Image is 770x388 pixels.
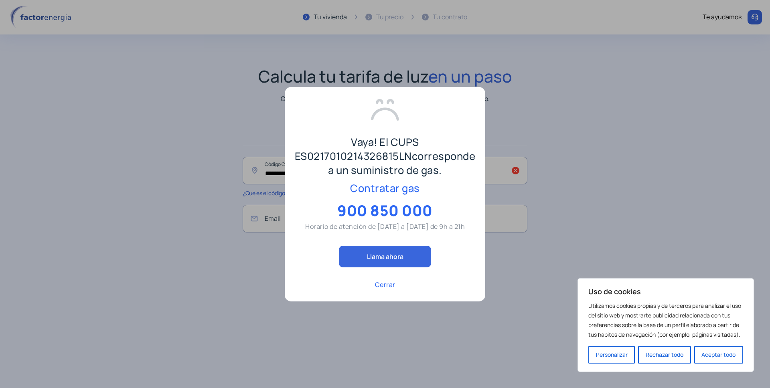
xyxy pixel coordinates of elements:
button: Llama ahora [339,246,431,267]
button: Personalizar [588,346,635,364]
a: 900 850 000 [337,206,433,215]
span: Contratar gas [350,181,420,195]
span: corresponde a un suministro de gas. [328,149,475,177]
p: Vaya! El CUPS ES0217010214326815LN [295,135,476,177]
p: Horario de atención de [DATE] a [DATE] de 9h a 21h [305,222,465,231]
button: Rechazar todo [638,346,691,364]
div: Uso de cookies [577,278,754,372]
img: sad.svg [371,99,399,121]
p: Uso de cookies [588,287,743,296]
span: 900 850 000 [337,200,433,220]
p: Cerrar [375,280,395,289]
button: Aceptar todo [694,346,743,364]
p: Utilizamos cookies propias y de terceros para analizar el uso del sitio web y mostrarte publicida... [588,301,743,339]
span: Llama ahora [367,252,403,261]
